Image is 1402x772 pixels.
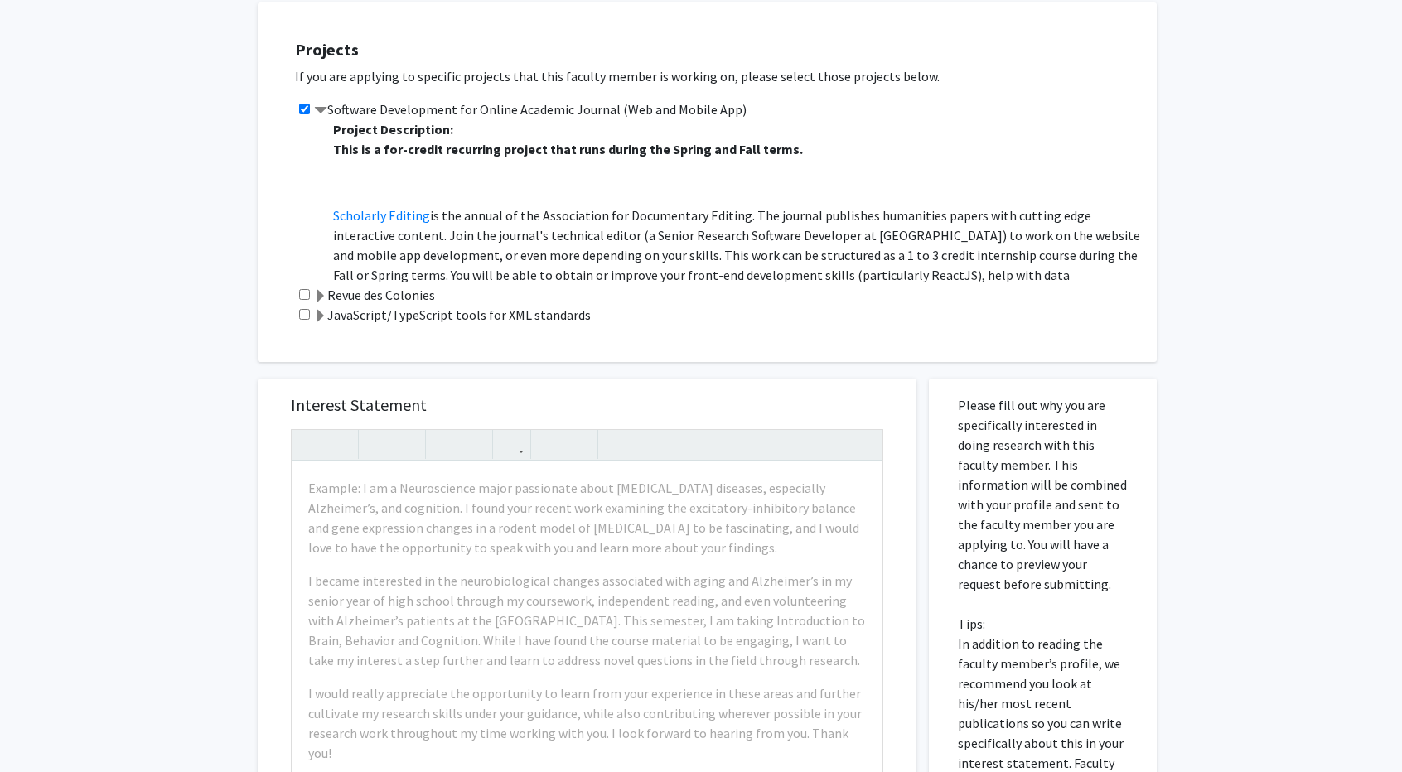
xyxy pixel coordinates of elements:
[564,430,593,459] button: Ordered list
[295,66,1140,86] p: If you are applying to specific projects that this faculty member is working on, please select th...
[535,430,564,459] button: Unordered list
[333,141,803,157] strong: This is a for-credit recurring project that runs during the Spring and Fall terms.
[314,285,435,305] label: Revue des Colonies
[602,430,631,459] button: Remove format
[12,697,70,760] iframe: Chat
[392,430,421,459] button: Emphasis (Ctrl + I)
[333,121,453,138] b: Project Description:
[430,430,459,459] button: Superscript
[497,430,526,459] button: Link
[295,39,359,60] strong: Projects
[325,430,354,459] button: Redo (Ctrl + Y)
[296,430,325,459] button: Undo (Ctrl + Z)
[291,395,883,415] h5: Interest Statement
[308,478,866,557] p: Example: I am a Neuroscience major passionate about [MEDICAL_DATA] diseases, especially Alzheimer...
[308,683,866,763] p: I would really appreciate the opportunity to learn from your experience in these areas and furthe...
[363,430,392,459] button: Strong (Ctrl + B)
[308,571,866,670] p: I became interested in the neurobiological changes associated with aging and Alzheimer’s in my se...
[641,430,670,459] button: Insert horizontal rule
[849,430,878,459] button: Fullscreen
[459,430,488,459] button: Subscript
[314,99,747,119] label: Software Development for Online Academic Journal (Web and Mobile App)
[314,305,591,325] label: JavaScript/TypeScript tools for XML standards
[333,205,1140,305] p: is the annual of the Association for Documentary Editing. The journal publishes humanities papers...
[333,207,430,224] a: Scholarly Editing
